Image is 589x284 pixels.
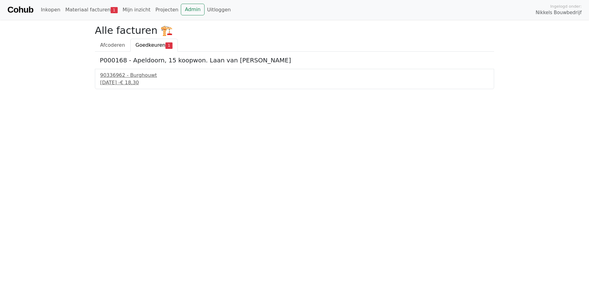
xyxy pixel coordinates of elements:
a: Goedkeuren1 [130,39,178,52]
span: Goedkeuren [136,42,165,48]
span: € 18,30 [120,80,139,85]
span: 1 [165,42,173,49]
a: Inkopen [38,4,63,16]
a: Afcoderen [95,39,130,52]
div: 90336962 - Burghouwt [100,72,489,79]
h5: P000168 - Apeldoorn, 15 koopwon. Laan van [PERSON_NAME] [100,57,489,64]
span: Nikkels Bouwbedrijf [536,9,582,16]
a: Materiaal facturen1 [63,4,120,16]
span: Afcoderen [100,42,125,48]
span: Ingelogd onder: [550,3,582,9]
h2: Alle facturen 🏗️ [95,25,494,36]
a: 90336962 - Burghouwt[DATE] -€ 18,30 [100,72,489,86]
a: Cohub [7,2,33,17]
a: Uitloggen [205,4,233,16]
a: Admin [181,4,205,15]
a: Projecten [153,4,181,16]
a: Mijn inzicht [120,4,153,16]
div: [DATE] - [100,79,489,86]
span: 1 [111,7,118,13]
